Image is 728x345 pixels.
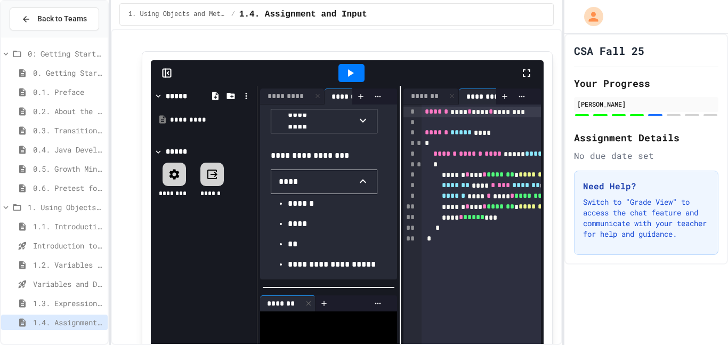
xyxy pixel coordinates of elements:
span: 1.4. Assignment and Input [33,317,103,328]
span: 1.2. Variables and Data Types [33,259,103,270]
span: 0: Getting Started [28,48,103,59]
span: 0.3. Transitioning from AP CSP to AP CSA [33,125,103,136]
span: 1. Using Objects and Methods [28,202,103,213]
div: [PERSON_NAME] [577,99,715,109]
span: 0.4. Java Development Environments [33,144,103,155]
p: Switch to "Grade View" to access the chat feature and communicate with your teacher for help and ... [583,197,709,239]
span: Back to Teams [37,13,87,25]
h2: Your Progress [574,76,718,91]
span: 0.1. Preface [33,86,103,98]
span: 1.3. Expressions and Output [New] [33,298,103,309]
span: Introduction to Algorithms, Programming, and Compilers [33,240,103,251]
div: No due date set [574,149,718,162]
span: 1. Using Objects and Methods [128,10,227,19]
h2: Assignment Details [574,130,718,145]
span: 1.4. Assignment and Input [239,8,367,21]
span: Variables and Data Types - Quiz [33,278,103,290]
span: 0.2. About the AP CSA Exam [33,106,103,117]
span: 0.6. Pretest for the AP CSA Exam [33,182,103,194]
div: My Account [573,4,606,29]
span: 0.5. Growth Mindset and Pair Programming [33,163,103,174]
span: 0. Getting Started [33,67,103,78]
h3: Need Help? [583,180,709,192]
span: 1.1. Introduction to Algorithms, Programming, and Compilers [33,221,103,232]
span: / [231,10,235,19]
button: Back to Teams [10,7,99,30]
h1: CSA Fall 25 [574,43,644,58]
